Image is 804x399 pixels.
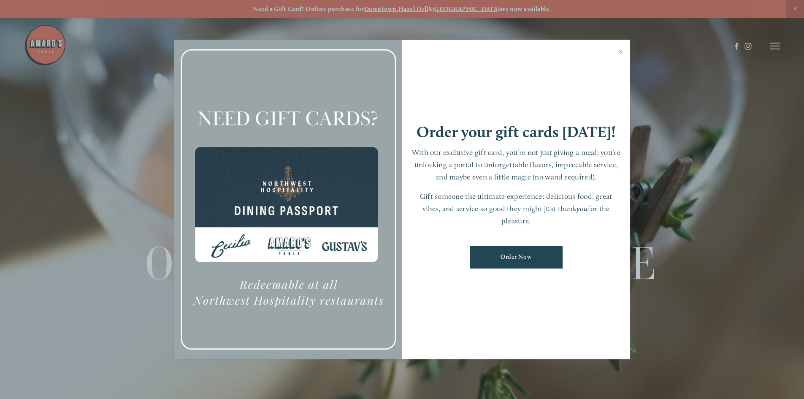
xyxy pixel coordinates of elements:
p: With our exclusive gift card, you’re not just giving a meal; you’re unlocking a portal to unforge... [411,147,622,183]
a: Order Now [470,246,563,269]
p: Gift someone the ultimate experience: delicious food, great vibes, and service so good they might... [411,190,622,227]
h1: Order your gift cards [DATE]! [417,124,616,140]
a: Close [612,41,629,65]
em: you [577,204,588,213]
